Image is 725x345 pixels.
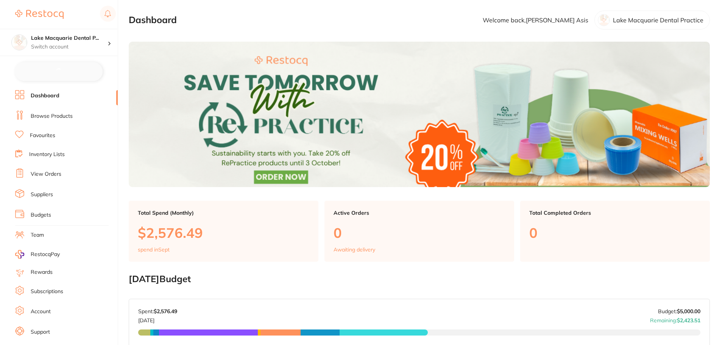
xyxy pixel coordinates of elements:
p: [DATE] [138,314,177,323]
a: Rewards [31,269,53,276]
a: Inventory Lists [29,151,65,158]
p: 0 [529,225,701,240]
p: Switch account [31,43,108,51]
p: $2,576.49 [138,225,309,240]
img: RestocqPay [15,250,24,259]
strong: $2,423.51 [677,317,700,324]
h4: Lake Macquarie Dental Practice [31,34,108,42]
p: Spent: [138,308,177,314]
p: Active Orders [334,210,505,216]
strong: $2,576.49 [154,308,177,315]
p: Welcome back, [PERSON_NAME] Asis [483,17,588,23]
p: Remaining: [650,314,700,323]
p: Lake Macquarie Dental Practice [613,17,703,23]
p: Total Spend (Monthly) [138,210,309,216]
a: Suppliers [31,191,53,198]
h2: [DATE] Budget [129,274,710,284]
a: Total Spend (Monthly)$2,576.49spend inSept [129,201,318,262]
p: Total Completed Orders [529,210,701,216]
a: Support [31,328,50,336]
a: Favourites [30,132,55,139]
a: Budgets [31,211,51,219]
a: Subscriptions [31,288,63,295]
a: Browse Products [31,112,73,120]
img: Dashboard [129,42,710,187]
a: Total Completed Orders0 [520,201,710,262]
img: Lake Macquarie Dental Practice [12,35,27,50]
a: View Orders [31,170,61,178]
p: spend in Sept [138,247,170,253]
h2: Dashboard [129,15,177,25]
p: Budget: [658,308,700,314]
a: Team [31,231,44,239]
a: Account [31,308,51,315]
a: Active Orders0Awaiting delivery [324,201,514,262]
a: RestocqPay [15,250,60,259]
span: RestocqPay [31,251,60,258]
a: Restocq Logo [15,6,64,23]
strong: $5,000.00 [677,308,700,315]
p: 0 [334,225,505,240]
img: Restocq Logo [15,10,64,19]
a: Dashboard [31,92,59,100]
p: Awaiting delivery [334,247,375,253]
